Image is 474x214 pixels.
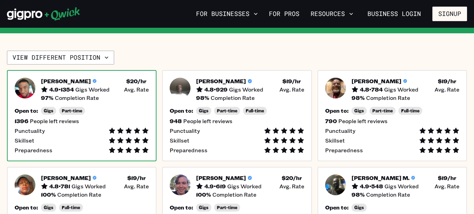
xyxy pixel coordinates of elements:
[62,108,82,113] span: Part-time
[7,70,156,161] button: Pro headshot[PERSON_NAME]4.9•1354Gigs Worked$20/hr Avg. Rate97%Completion RateOpen to:GigsPart-ti...
[434,183,459,190] span: Avg. Rate
[352,78,401,85] h5: [PERSON_NAME]
[41,191,56,198] h5: 100 %
[15,137,34,144] span: Skillset
[401,108,420,113] span: Full-time
[325,147,363,154] span: Preparedness
[325,78,346,99] img: Pro headshot
[44,205,53,210] span: Gigs
[282,78,301,85] h5: $ 19 /hr
[124,86,149,93] span: Avg. Rate
[338,118,388,125] span: People left reviews
[55,94,99,101] span: Completion Rate
[204,86,228,93] h5: 4.8 • 929
[282,174,302,181] h5: $ 20 /hr
[15,204,38,211] h5: Open to:
[204,183,226,190] h5: 4.9 • 619
[196,94,209,101] h5: 98 %
[196,78,246,85] h5: [PERSON_NAME]
[325,118,337,125] h5: 790
[49,183,70,190] h5: 4.8 • 781
[127,174,146,181] h5: $ 19 /hr
[318,70,467,161] button: Pro headshot[PERSON_NAME]4.8•784Gigs Worked$19/hr Avg. Rate98%Completion RateOpen to:GigsPart-tim...
[41,174,91,181] h5: [PERSON_NAME]
[212,191,256,198] span: Completion Rate
[438,78,456,85] h5: $ 19 /hr
[325,174,346,195] img: Pro headshot
[41,94,53,101] h5: 97 %
[384,183,419,190] span: Gigs Worked
[229,86,263,93] span: Gigs Worked
[279,86,304,93] span: Avg. Rate
[170,137,189,144] span: Skillset
[217,108,237,113] span: Part-time
[7,51,114,65] button: View different position
[170,118,182,125] h5: 948
[360,86,383,93] h5: 4.8 • 784
[170,147,208,154] span: Preparedness
[15,107,38,114] h5: Open to:
[44,108,53,113] span: Gigs
[62,205,80,210] span: Full-time
[354,108,364,113] span: Gigs
[199,205,209,210] span: Gigs
[434,86,459,93] span: Avg. Rate
[170,78,191,99] img: Pro headshot
[438,174,456,181] h5: $ 19 /hr
[196,174,246,181] h5: [PERSON_NAME]
[366,191,410,198] span: Completion Rate
[75,86,110,93] span: Gigs Worked
[170,174,191,195] img: Pro headshot
[199,108,209,113] span: Gigs
[217,205,237,210] span: Part-time
[360,183,383,190] h5: 4.9 • 548
[325,127,355,134] span: Punctuality
[183,118,232,125] span: People left reviews
[432,7,467,21] button: Signup
[57,191,101,198] span: Completion Rate
[352,191,365,198] h5: 98 %
[15,174,35,195] img: Pro headshot
[15,127,45,134] span: Punctuality
[227,183,262,190] span: Gigs Worked
[246,108,264,113] span: Full-time
[15,147,52,154] span: Preparedness
[15,118,28,125] h5: 1396
[354,205,364,210] span: Gigs
[193,8,261,20] button: For Businesses
[325,107,349,114] h5: Open to:
[49,86,74,93] h5: 4.9 • 1354
[366,94,410,101] span: Completion Rate
[170,127,200,134] span: Punctuality
[41,78,91,85] h5: [PERSON_NAME]
[384,86,418,93] span: Gigs Worked
[170,107,193,114] h5: Open to:
[279,183,304,190] span: Avg. Rate
[30,118,79,125] span: People left reviews
[352,94,365,101] h5: 98 %
[15,78,35,99] img: Pro headshot
[308,8,356,20] button: Resources
[266,8,302,20] a: For Pros
[352,174,409,181] h5: [PERSON_NAME] M.
[126,78,146,85] h5: $ 20 /hr
[170,204,193,211] h5: Open to:
[211,94,255,101] span: Completion Rate
[162,70,312,161] button: Pro headshot[PERSON_NAME]4.8•929Gigs Worked$19/hr Avg. Rate98%Completion RateOpen to:GigsPart-tim...
[196,191,211,198] h5: 100 %
[325,204,349,211] h5: Open to:
[372,108,393,113] span: Part-time
[325,137,345,144] span: Skillset
[71,183,106,190] span: Gigs Worked
[124,183,149,190] span: Avg. Rate
[362,7,427,21] a: Business Login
